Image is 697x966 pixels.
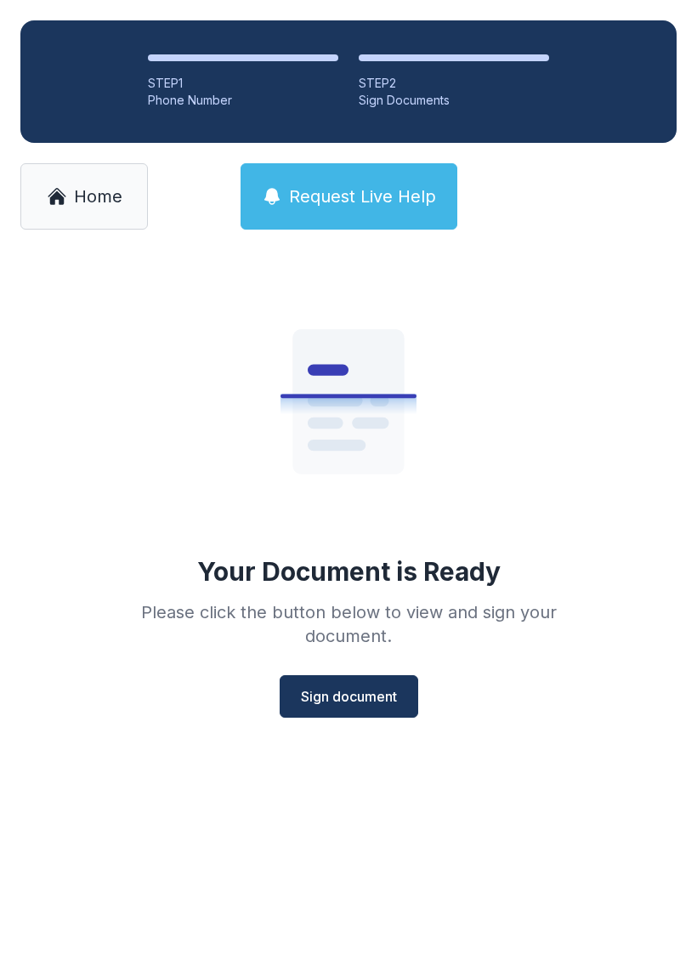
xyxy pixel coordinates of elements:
div: STEP 2 [359,75,549,92]
div: Your Document is Ready [197,556,501,587]
span: Sign document [301,686,397,707]
span: Home [74,185,122,208]
div: Sign Documents [359,92,549,109]
span: Request Live Help [289,185,436,208]
div: STEP 1 [148,75,338,92]
div: Phone Number [148,92,338,109]
div: Please click the button below to view and sign your document. [104,600,593,648]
